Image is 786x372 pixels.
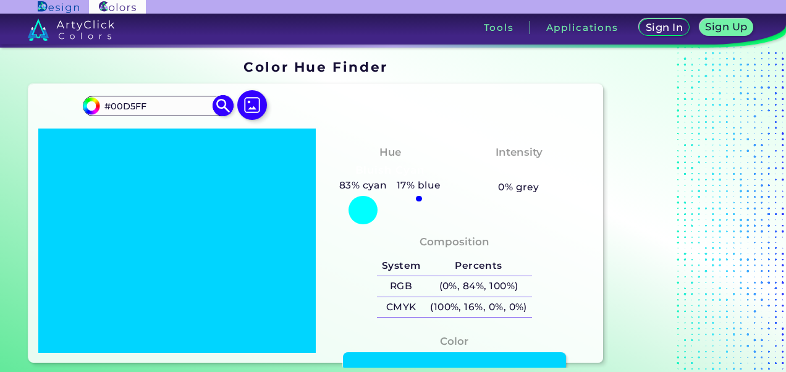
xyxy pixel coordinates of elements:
h3: Vibrant [492,163,546,178]
h3: Tools [484,23,514,32]
h5: RGB [377,276,425,297]
img: ArtyClick Design logo [38,1,79,13]
input: type color.. [100,98,215,114]
h3: Applications [546,23,619,32]
h4: Composition [420,233,489,251]
a: Sign Up [699,19,754,36]
h4: Hue [379,143,401,161]
h5: Sign In [646,22,683,32]
h4: Intensity [496,143,543,161]
h5: Percents [425,256,531,276]
h5: System [377,256,425,276]
img: logo_artyclick_colors_white.svg [28,19,115,41]
img: icon search [213,95,234,117]
a: Sign In [639,19,690,36]
h5: (0%, 84%, 100%) [425,276,531,297]
h3: Bluish Cyan [350,163,430,178]
img: icon picture [237,90,267,120]
h5: CMYK [377,297,425,318]
h5: Sign Up [705,22,747,32]
h5: 17% blue [392,177,446,193]
iframe: Advertisement [608,55,763,368]
h5: 83% cyan [334,177,392,193]
h5: 0% grey [498,179,539,195]
h4: Color [440,332,468,350]
h5: (100%, 16%, 0%, 0%) [425,297,531,318]
h1: Color Hue Finder [243,57,387,76]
